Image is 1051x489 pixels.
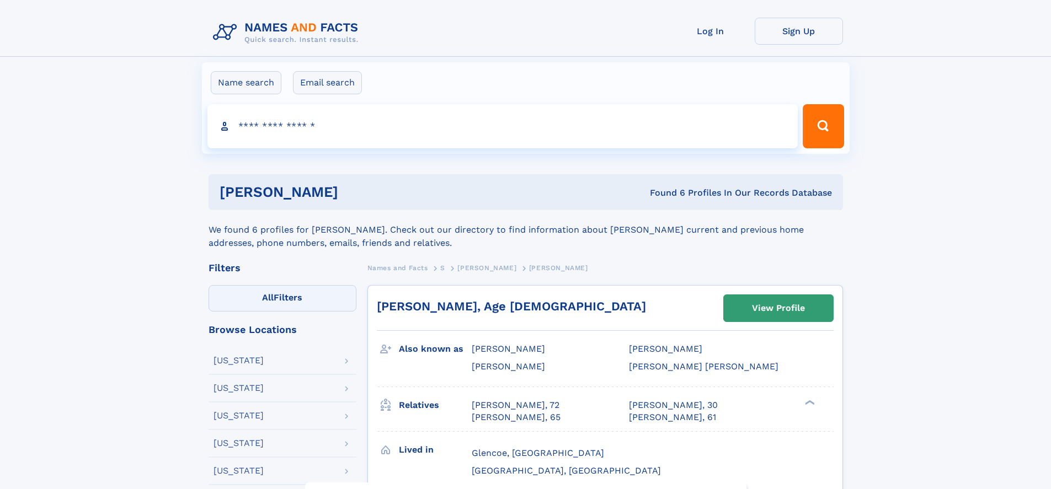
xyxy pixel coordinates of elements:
[220,185,494,199] h1: [PERSON_NAME]
[214,411,264,420] div: [US_STATE]
[209,325,356,335] div: Browse Locations
[209,263,356,273] div: Filters
[457,264,516,272] span: [PERSON_NAME]
[214,439,264,448] div: [US_STATE]
[399,396,472,415] h3: Relatives
[472,361,545,372] span: [PERSON_NAME]
[629,343,702,354] span: [PERSON_NAME]
[724,295,833,321] a: View Profile
[399,340,472,358] h3: Also known as
[211,71,281,94] label: Name search
[472,343,545,354] span: [PERSON_NAME]
[629,361,778,372] span: [PERSON_NAME] [PERSON_NAME]
[494,187,832,199] div: Found 6 Profiles In Our Records Database
[472,411,561,423] a: [PERSON_NAME], 65
[214,384,264,393] div: [US_STATE]
[214,356,264,365] div: [US_STATE]
[399,440,472,459] h3: Lived in
[262,292,274,303] span: All
[293,71,362,94] label: Email search
[802,399,815,406] div: ❯
[457,261,516,275] a: [PERSON_NAME]
[209,285,356,311] label: Filters
[755,18,843,45] a: Sign Up
[629,411,716,423] a: [PERSON_NAME], 61
[214,466,264,475] div: [US_STATE]
[666,18,755,45] a: Log In
[529,264,588,272] span: [PERSON_NAME]
[207,104,798,148] input: search input
[472,448,604,458] span: Glencoe, [GEOGRAPHIC_DATA]
[803,104,844,148] button: Search Button
[209,210,843,250] div: We found 6 profiles for [PERSON_NAME]. Check out our directory to find information about [PERSON_...
[472,465,661,476] span: [GEOGRAPHIC_DATA], [GEOGRAPHIC_DATA]
[440,264,445,272] span: S
[377,299,646,313] a: [PERSON_NAME], Age [DEMOGRAPHIC_DATA]
[752,295,805,321] div: View Profile
[629,399,718,411] a: [PERSON_NAME], 30
[367,261,428,275] a: Names and Facts
[472,399,559,411] a: [PERSON_NAME], 72
[209,18,367,47] img: Logo Names and Facts
[440,261,445,275] a: S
